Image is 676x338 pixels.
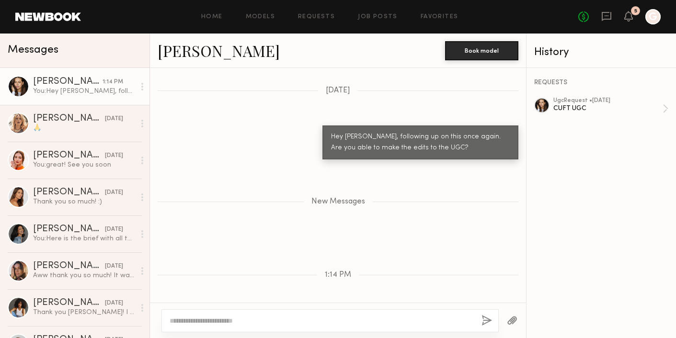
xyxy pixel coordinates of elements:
[445,41,518,60] button: Book model
[645,9,661,24] a: G
[553,104,663,113] div: CUFT UGC
[33,151,105,160] div: [PERSON_NAME]
[246,14,275,20] a: Models
[105,299,123,308] div: [DATE]
[103,78,123,87] div: 1:14 PM
[105,262,123,271] div: [DATE]
[105,225,123,234] div: [DATE]
[33,197,135,206] div: Thank you so much! :)
[33,160,135,169] div: You: great! See you soon
[553,98,668,120] a: ugcRequest •[DATE]CUFT UGC
[33,261,105,271] div: [PERSON_NAME]
[105,114,123,124] div: [DATE]
[33,114,105,124] div: [PERSON_NAME]
[33,124,135,133] div: 🙏
[8,45,58,56] span: Messages
[553,98,663,104] div: ugc Request • [DATE]
[325,271,351,279] span: 1:14 PM
[33,188,105,197] div: [PERSON_NAME]
[534,79,668,86] div: REQUESTS
[33,87,135,96] div: You: Hey [PERSON_NAME], following up on this once again. Are you able to make the edits to the UGC?
[33,77,103,87] div: [PERSON_NAME]
[105,151,123,160] div: [DATE]
[158,40,280,61] a: [PERSON_NAME]
[33,271,135,280] div: Aww thank you so much! It was so fun and you all have such great energy! Thank you for everything...
[634,9,637,14] div: 5
[201,14,223,20] a: Home
[534,47,668,58] div: History
[326,87,350,95] span: [DATE]
[33,298,105,308] div: [PERSON_NAME]
[105,188,123,197] div: [DATE]
[358,14,398,20] a: Job Posts
[33,234,135,243] div: You: Here is the brief with all the info you should need! Please let me know if you have any ques...
[445,46,518,54] a: Book model
[311,198,365,206] span: New Messages
[421,14,458,20] a: Favorites
[331,132,510,154] div: Hey [PERSON_NAME], following up on this once again. Are you able to make the edits to the UGC?
[33,225,105,234] div: [PERSON_NAME]
[298,14,335,20] a: Requests
[33,308,135,317] div: Thank you [PERSON_NAME]! I had so so so much fun :) thank you for the new goodies as well!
